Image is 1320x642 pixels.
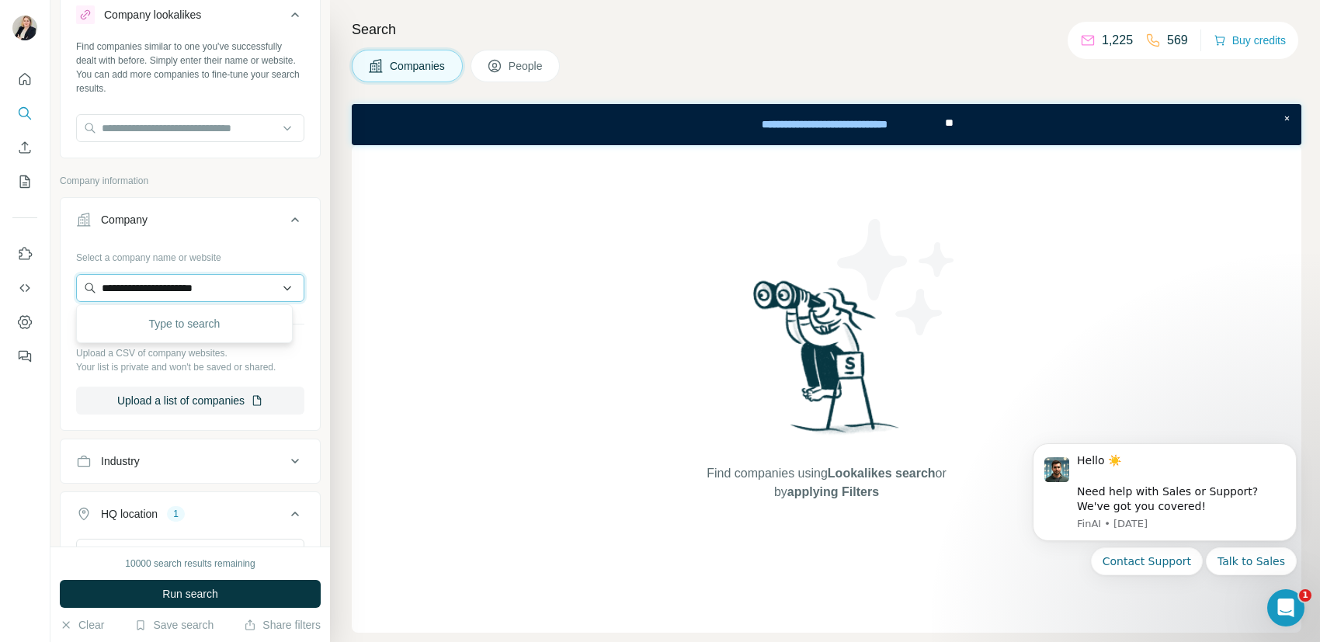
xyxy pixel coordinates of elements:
[244,617,321,633] button: Share filters
[390,58,446,74] span: Companies
[12,308,37,336] button: Dashboard
[101,212,148,227] div: Company
[827,207,967,347] img: Surfe Illustration - Stars
[12,16,37,40] img: Avatar
[1299,589,1311,602] span: 1
[1102,31,1133,50] p: 1,225
[61,201,320,245] button: Company
[352,19,1301,40] h4: Search
[12,240,37,268] button: Use Surfe on LinkedIn
[787,485,879,498] span: applying Filters
[1267,589,1304,626] iframe: Intercom live chat
[167,507,185,521] div: 1
[76,40,304,95] div: Find companies similar to one you've successfully dealt with before. Simply enter their name or w...
[746,276,908,449] img: Surfe Illustration - Woman searching with binoculars
[60,617,104,633] button: Clear
[101,453,140,469] div: Industry
[12,65,37,93] button: Quick start
[76,360,304,374] p: Your list is private and won't be saved or shared.
[1167,31,1188,50] p: 569
[1214,29,1286,51] button: Buy credits
[702,464,950,501] span: Find companies using or by
[134,617,214,633] button: Save search
[828,467,936,480] span: Lookalikes search
[12,134,37,161] button: Enrich CSV
[12,274,37,302] button: Use Surfe API
[76,245,304,265] div: Select a company name or website
[162,586,218,602] span: Run search
[125,557,255,571] div: 10000 search results remaining
[1009,425,1320,634] iframe: Intercom notifications message
[509,58,544,74] span: People
[60,174,321,188] p: Company information
[61,495,320,539] button: HQ location1
[12,342,37,370] button: Feedback
[101,506,158,522] div: HQ location
[60,580,321,608] button: Run search
[76,346,304,360] p: Upload a CSV of company websites.
[76,387,304,415] button: Upload a list of companies
[12,99,37,127] button: Search
[104,7,201,23] div: Company lookalikes
[12,168,37,196] button: My lists
[80,308,289,339] div: Type to search
[61,442,320,480] button: Industry
[352,104,1301,145] iframe: Banner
